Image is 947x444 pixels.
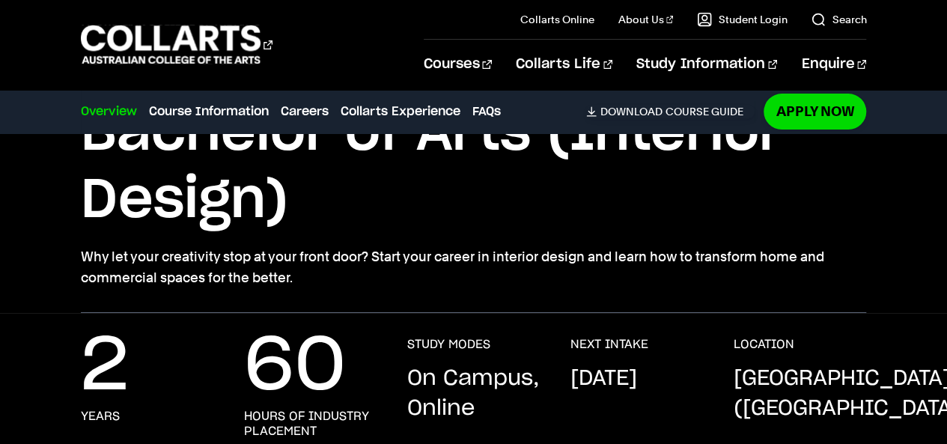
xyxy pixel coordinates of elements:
h3: STUDY MODES [406,337,490,352]
a: Overview [81,103,137,121]
a: Collarts Life [516,40,612,89]
a: Search [811,12,866,27]
a: Enquire [801,40,866,89]
p: On Campus, Online [406,364,540,424]
div: Go to homepage [81,23,272,66]
a: Course Information [149,103,269,121]
a: DownloadCourse Guide [586,105,755,118]
a: Collarts Online [520,12,594,27]
p: 2 [81,337,129,397]
p: 60 [244,337,346,397]
span: Download [600,105,662,118]
h1: Bachelor of Arts (Interior Design) [81,100,867,234]
p: [DATE] [570,364,636,394]
a: About Us [618,12,674,27]
a: Student Login [697,12,787,27]
h3: hours of industry placement [244,409,377,439]
h3: NEXT INTAKE [570,337,648,352]
h3: LOCATION [733,337,794,352]
a: Study Information [636,40,777,89]
a: Careers [281,103,329,121]
p: Why let your creativity stop at your front door? Start your career in interior design and learn h... [81,246,867,288]
a: Courses [424,40,492,89]
a: Collarts Experience [341,103,460,121]
a: FAQs [472,103,501,121]
h3: years [81,409,120,424]
a: Apply Now [764,94,866,129]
